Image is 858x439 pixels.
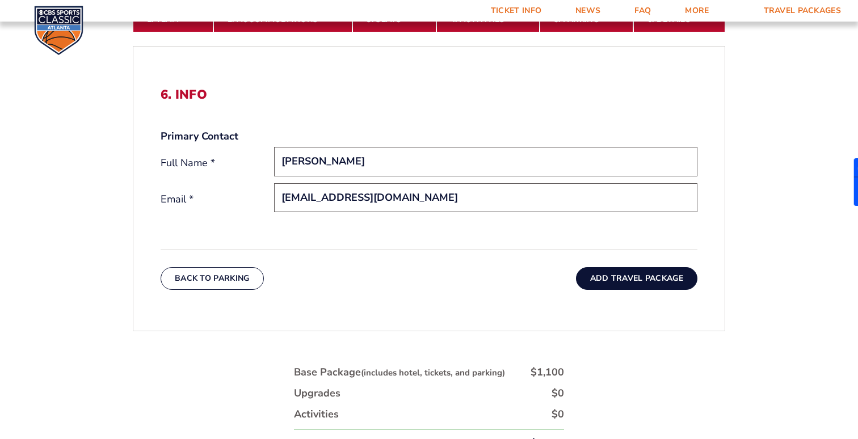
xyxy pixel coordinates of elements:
img: CBS Sports Classic [34,6,83,55]
div: Base Package [294,365,505,379]
div: $1,100 [531,365,564,379]
div: Activities [294,407,339,421]
div: $0 [552,407,564,421]
button: Add Travel Package [576,267,697,290]
h2: 6. Info [161,87,697,102]
small: (includes hotel, tickets, and parking) [361,367,505,378]
div: Upgrades [294,386,340,400]
button: Back To Parking [161,267,264,290]
div: $0 [552,386,564,400]
label: Full Name * [161,156,274,170]
label: Email * [161,192,274,206]
strong: Primary Contact [161,129,238,143]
